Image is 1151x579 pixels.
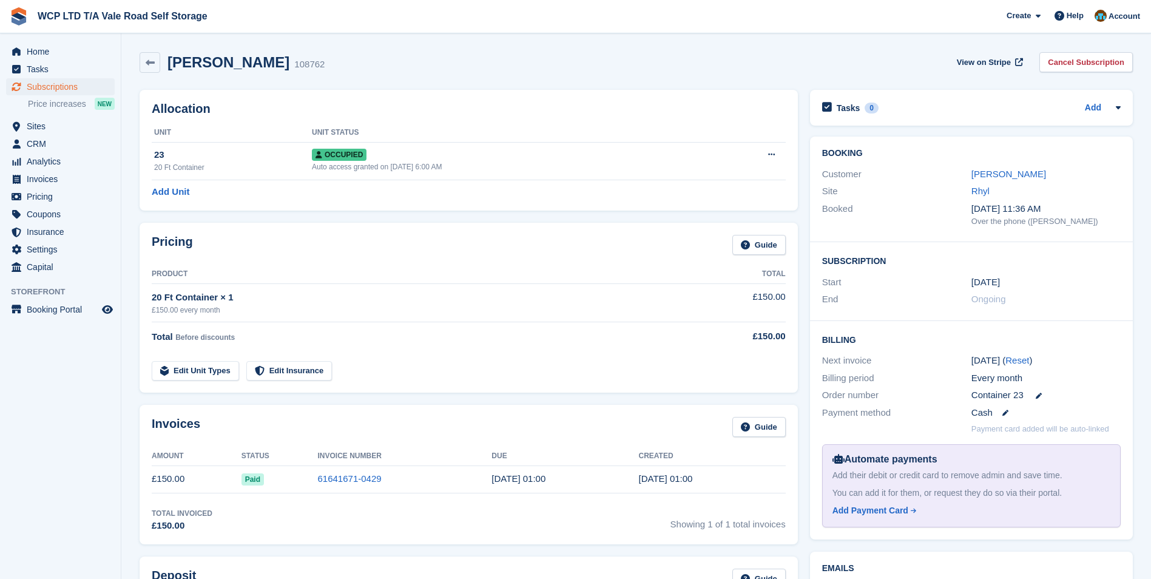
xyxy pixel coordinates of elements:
[638,473,692,484] time: 2025-09-21 00:00:04 UTC
[6,241,115,258] a: menu
[27,223,100,240] span: Insurance
[732,417,786,437] a: Guide
[11,286,121,298] span: Storefront
[100,302,115,317] a: Preview store
[971,294,1006,304] span: Ongoing
[6,259,115,276] a: menu
[832,504,1105,517] a: Add Payment Card
[822,149,1121,158] h2: Booking
[832,504,908,517] div: Add Payment Card
[152,185,189,199] a: Add Unit
[732,235,786,255] a: Guide
[1005,355,1029,365] a: Reset
[318,473,382,484] a: 61641671-0429
[27,43,100,60] span: Home
[152,123,312,143] th: Unit
[1095,10,1107,22] img: Kirsty williams
[971,423,1109,435] p: Payment card added will be auto-linked
[6,223,115,240] a: menu
[152,519,212,533] div: £150.00
[241,447,318,466] th: Status
[28,98,86,110] span: Price increases
[152,361,239,381] a: Edit Unit Types
[822,276,971,289] div: Start
[27,206,100,223] span: Coupons
[832,469,1110,482] div: Add their debit or credit card to remove admin and save time.
[638,447,785,466] th: Created
[822,185,971,198] div: Site
[152,265,687,284] th: Product
[822,564,1121,574] h2: Emails
[971,215,1121,228] div: Over the phone ([PERSON_NAME])
[6,206,115,223] a: menu
[152,235,193,255] h2: Pricing
[687,283,785,322] td: £150.00
[822,354,971,368] div: Next invoice
[27,188,100,205] span: Pricing
[971,406,1121,420] div: Cash
[832,452,1110,467] div: Automate payments
[312,123,708,143] th: Unit Status
[152,417,200,437] h2: Invoices
[152,508,212,519] div: Total Invoiced
[971,388,1024,402] span: Container 23
[27,153,100,170] span: Analytics
[822,333,1121,345] h2: Billing
[822,371,971,385] div: Billing period
[6,135,115,152] a: menu
[6,171,115,188] a: menu
[822,388,971,402] div: Order number
[152,447,241,466] th: Amount
[294,58,325,72] div: 108762
[175,333,235,342] span: Before discounts
[1085,101,1101,115] a: Add
[27,301,100,318] span: Booking Portal
[822,168,971,181] div: Customer
[6,118,115,135] a: menu
[971,276,1000,289] time: 2025-09-21 00:00:00 UTC
[246,361,332,381] a: Edit Insurance
[154,162,312,173] div: 20 Ft Container
[154,148,312,162] div: 23
[152,305,687,316] div: £150.00 every month
[971,371,1121,385] div: Every month
[27,171,100,188] span: Invoices
[27,78,100,95] span: Subscriptions
[6,153,115,170] a: menu
[167,54,289,70] h2: [PERSON_NAME]
[837,103,860,113] h2: Tasks
[241,473,264,486] span: Paid
[1067,10,1084,22] span: Help
[33,6,212,26] a: WCP LTD T/A Vale Road Self Storage
[687,265,785,284] th: Total
[822,254,1121,266] h2: Subscription
[1039,52,1133,72] a: Cancel Subscription
[822,406,971,420] div: Payment method
[822,202,971,228] div: Booked
[670,508,786,533] span: Showing 1 of 1 total invoices
[152,331,173,342] span: Total
[95,98,115,110] div: NEW
[971,186,990,196] a: Rhyl
[6,78,115,95] a: menu
[6,43,115,60] a: menu
[312,149,366,161] span: Occupied
[491,473,545,484] time: 2025-09-22 00:00:00 UTC
[27,259,100,276] span: Capital
[1007,10,1031,22] span: Create
[152,102,786,116] h2: Allocation
[27,61,100,78] span: Tasks
[957,56,1011,69] span: View on Stripe
[27,118,100,135] span: Sites
[971,354,1121,368] div: [DATE] ( )
[822,293,971,306] div: End
[6,61,115,78] a: menu
[1109,10,1140,22] span: Account
[6,188,115,205] a: menu
[27,135,100,152] span: CRM
[491,447,638,466] th: Due
[152,466,241,493] td: £150.00
[952,52,1025,72] a: View on Stripe
[27,241,100,258] span: Settings
[971,169,1046,179] a: [PERSON_NAME]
